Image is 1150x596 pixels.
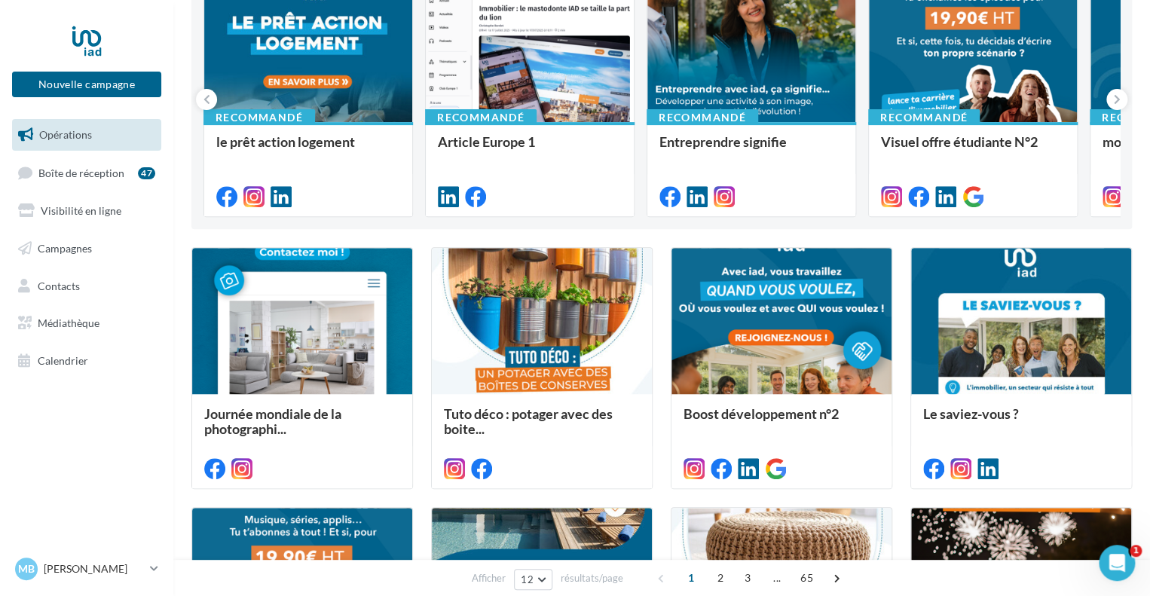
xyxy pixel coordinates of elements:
[679,566,703,590] span: 1
[38,166,124,179] span: Boîte de réception
[216,133,355,150] span: le prêt action logement
[647,109,758,126] div: Recommandé
[38,354,88,367] span: Calendrier
[794,566,819,590] span: 65
[41,204,121,217] span: Visibilité en ligne
[1130,545,1142,557] span: 1
[736,566,760,590] span: 3
[39,128,92,141] span: Opérations
[9,157,164,189] a: Boîte de réception47
[38,316,99,329] span: Médiathèque
[561,571,623,585] span: résultats/page
[9,119,164,151] a: Opérations
[472,571,506,585] span: Afficher
[1099,545,1135,581] iframe: Intercom live chat
[9,307,164,339] a: Médiathèque
[44,561,144,576] p: [PERSON_NAME]
[9,345,164,377] a: Calendrier
[659,133,787,150] span: Entreprendre signifie
[521,573,534,585] span: 12
[438,133,535,150] span: Article Europe 1
[425,109,537,126] div: Recommandé
[12,555,161,583] a: MB [PERSON_NAME]
[514,569,552,590] button: 12
[9,233,164,264] a: Campagnes
[765,566,789,590] span: ...
[444,405,613,437] span: Tuto déco : potager avec des boite...
[9,195,164,227] a: Visibilité en ligne
[9,270,164,302] a: Contacts
[12,72,161,97] button: Nouvelle campagne
[204,405,341,437] span: Journée mondiale de la photographi...
[138,167,155,179] div: 47
[203,109,315,126] div: Recommandé
[923,405,1019,422] span: Le saviez-vous ?
[708,566,733,590] span: 2
[881,133,1038,150] span: Visuel offre étudiante N°2
[38,242,92,255] span: Campagnes
[38,279,80,292] span: Contacts
[868,109,980,126] div: Recommandé
[18,561,35,576] span: MB
[684,405,839,422] span: Boost développement n°2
